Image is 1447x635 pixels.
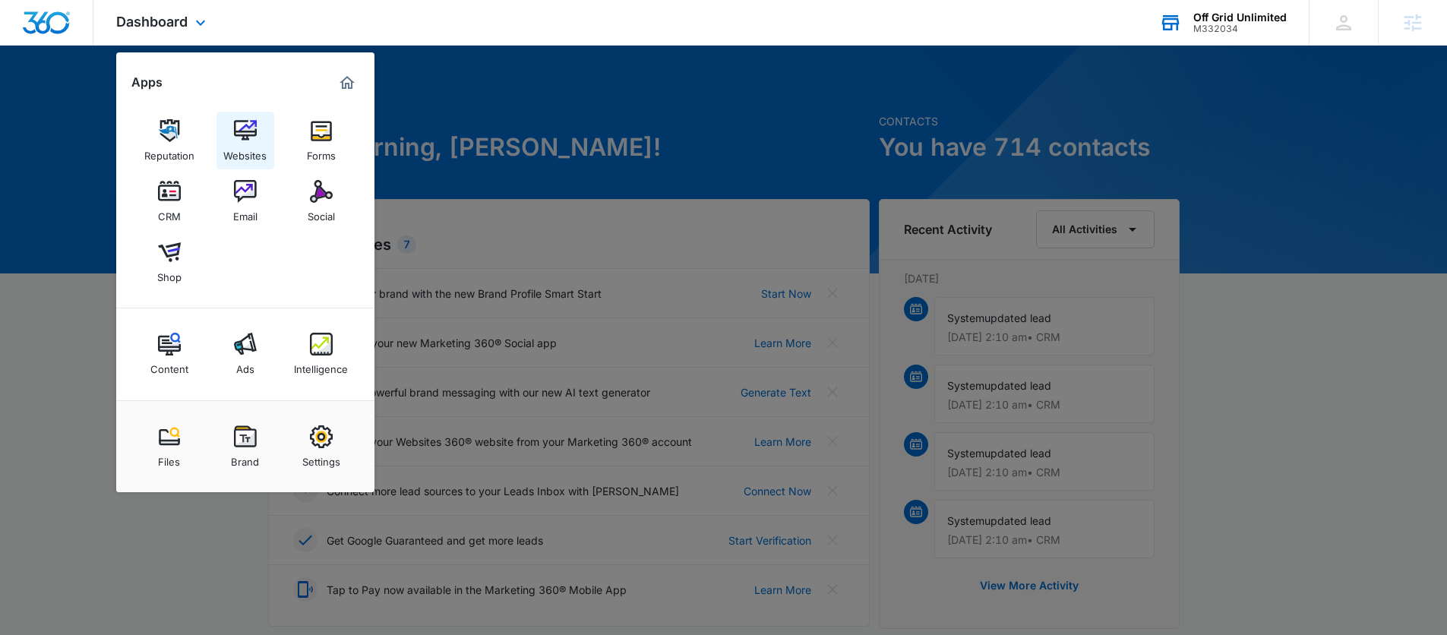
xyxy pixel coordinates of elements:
[158,203,181,223] div: CRM
[141,172,198,230] a: CRM
[144,142,194,162] div: Reputation
[150,355,188,375] div: Content
[216,172,274,230] a: Email
[292,325,350,383] a: Intelligence
[292,172,350,230] a: Social
[216,418,274,475] a: Brand
[216,112,274,169] a: Websites
[236,355,254,375] div: Ads
[158,448,180,468] div: Files
[233,203,257,223] div: Email
[294,355,348,375] div: Intelligence
[1193,24,1287,34] div: account id
[302,448,340,468] div: Settings
[335,71,359,95] a: Marketing 360® Dashboard
[216,325,274,383] a: Ads
[141,418,198,475] a: Files
[131,75,163,90] h2: Apps
[308,203,335,223] div: Social
[223,142,267,162] div: Websites
[292,418,350,475] a: Settings
[292,112,350,169] a: Forms
[141,112,198,169] a: Reputation
[141,325,198,383] a: Content
[141,233,198,291] a: Shop
[307,142,336,162] div: Forms
[1193,11,1287,24] div: account name
[116,14,188,30] span: Dashboard
[157,264,182,283] div: Shop
[231,448,259,468] div: Brand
